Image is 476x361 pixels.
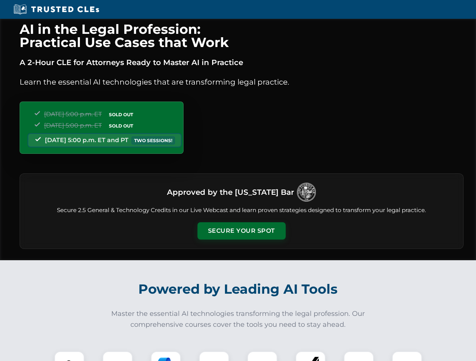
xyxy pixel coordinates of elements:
span: SOLD OUT [106,122,136,130]
h2: Powered by Leading AI Tools [29,276,447,302]
p: Learn the essential AI technologies that are transforming legal practice. [20,76,464,88]
button: Secure Your Spot [197,222,286,240]
img: Logo [297,183,316,202]
span: SOLD OUT [106,111,136,118]
p: A 2-Hour CLE for Attorneys Ready to Master AI in Practice [20,56,464,68]
h1: AI in the Legal Profession: Practical Use Cases that Work [20,23,464,49]
span: [DATE] 5:00 p.m. ET [44,122,102,129]
p: Master the essential AI technologies transforming the legal profession. Our comprehensive courses... [106,308,370,330]
h3: Approved by the [US_STATE] Bar [167,185,294,199]
img: Trusted CLEs [11,4,101,15]
p: Secure 2.5 General & Technology Credits in our Live Webcast and learn proven strategies designed ... [29,206,454,215]
span: [DATE] 5:00 p.m. ET [44,111,102,118]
